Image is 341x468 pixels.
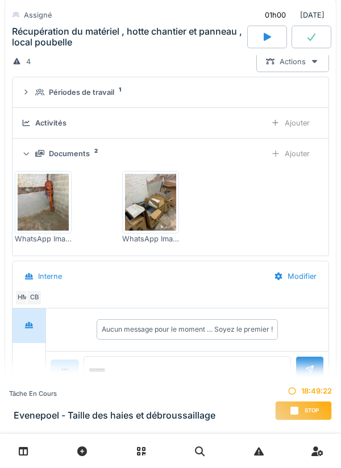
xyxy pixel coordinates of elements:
div: Récupération du matériel , hotte chantier et panneau , local poubelle [12,26,245,48]
div: HM [15,290,31,306]
img: bx2cry4mqcuh6eau40fh5vohadu3 [18,174,69,231]
div: Périodes de travail [49,87,114,98]
div: WhatsApp Image [DATE] 14.46.37.jpeg [122,233,179,244]
div: 18:49:22 [275,386,332,396]
h3: Evenepoel - Taille des haies et débroussaillage [14,410,215,421]
div: Interne [38,271,62,282]
div: Aucun message pour le moment … Soyez le premier ! [102,324,273,335]
div: [DATE] [255,5,329,26]
summary: Périodes de travail1 [17,82,324,103]
div: CB [26,290,42,306]
img: fgjxq0wlp418ks9dyda1x3mb2oen [125,174,176,231]
div: Documents [49,148,90,159]
div: Activités [35,118,66,128]
div: Ajouter [261,143,319,164]
div: Tâche en cours [9,389,215,399]
div: Modifier [264,266,326,287]
div: WhatsApp Image [DATE] 14.46.38.jpeg [15,233,72,244]
summary: ActivitésAjouter [17,112,324,133]
span: Stop [305,407,319,415]
div: Ajouter [261,112,319,133]
div: 4 [26,56,31,67]
div: Actions [256,51,329,72]
summary: Documents2Ajouter [17,143,324,164]
div: Assigné [24,10,52,20]
div: 01h00 [265,10,286,20]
